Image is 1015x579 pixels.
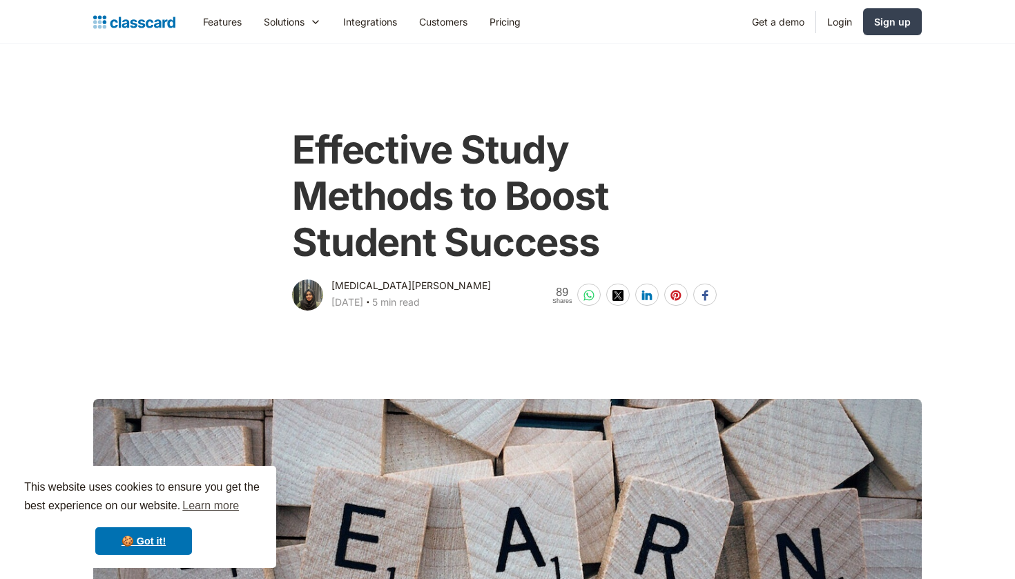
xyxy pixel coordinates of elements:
div: 5 min read [372,294,420,311]
img: pinterest-white sharing button [670,290,681,301]
img: whatsapp-white sharing button [583,290,594,301]
a: home [93,12,175,32]
iframe: Intercom live chat [968,532,1001,565]
a: learn more about cookies [180,495,241,516]
a: dismiss cookie message [95,527,192,555]
a: Features [192,6,253,37]
span: Shares [552,298,572,304]
a: Pricing [478,6,532,37]
a: Get a demo [741,6,815,37]
h1: Effective Study Methods to Boost Student Success [292,127,722,266]
a: Customers [408,6,478,37]
div: Solutions [264,14,304,29]
span: This website uses cookies to ensure you get the best experience on our website. [24,479,263,516]
img: twitter-white sharing button [612,290,623,301]
span: 89 [552,286,572,298]
img: facebook-white sharing button [699,290,710,301]
div: ‧ [363,294,372,313]
div: Solutions [253,6,332,37]
div: [DATE] [331,294,363,311]
a: Integrations [332,6,408,37]
div: Sign up [874,14,911,29]
a: Login [816,6,863,37]
div: [MEDICAL_DATA][PERSON_NAME] [331,277,491,294]
a: Sign up [863,8,922,35]
div: cookieconsent [11,466,276,568]
img: linkedin-white sharing button [641,290,652,301]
